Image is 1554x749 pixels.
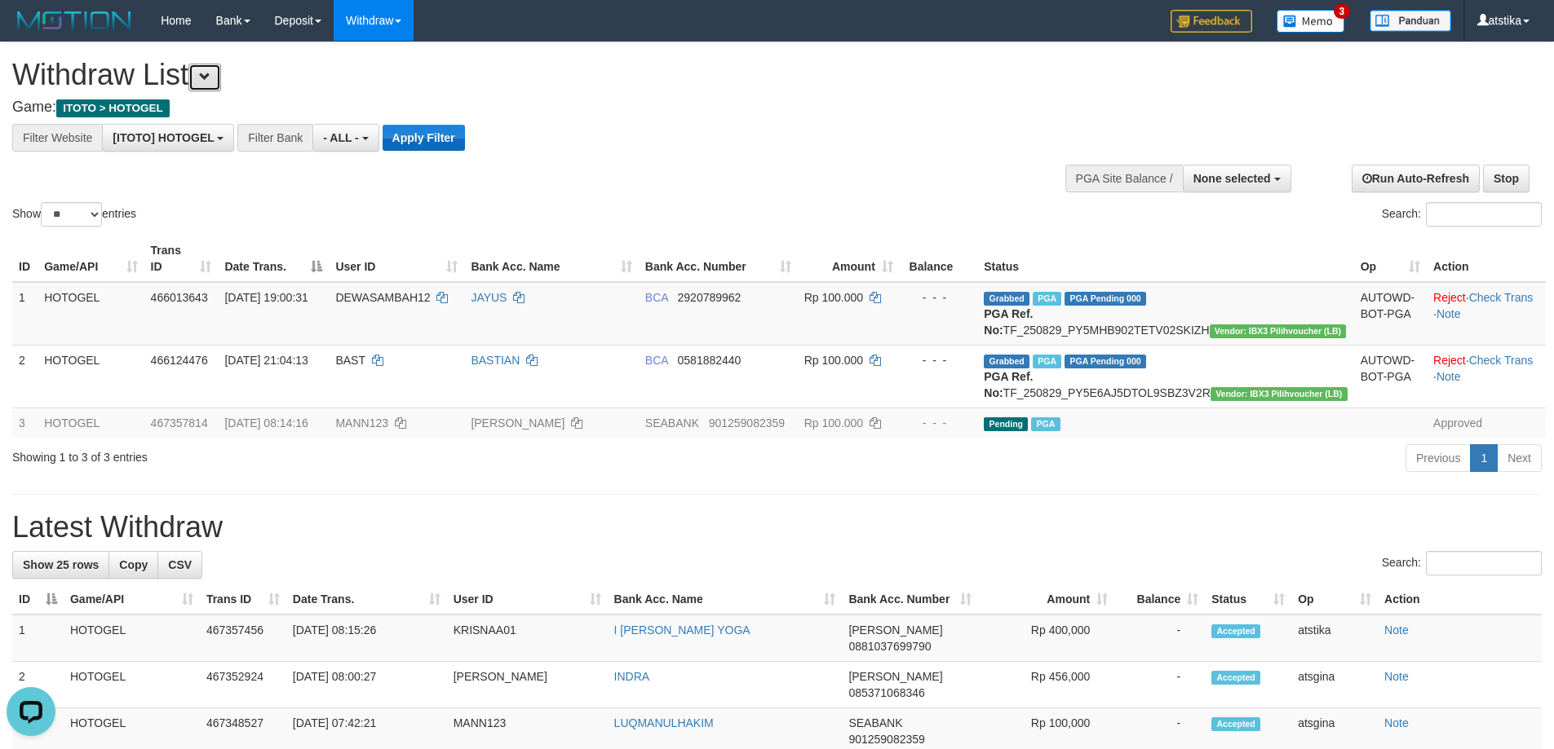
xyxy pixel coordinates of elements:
div: - - - [906,415,971,431]
span: Copy 901259082359 to clipboard [709,416,785,430]
img: MOTION_logo.png [12,8,136,33]
span: 466013643 [151,291,208,304]
span: [ITOTO] HOTOGEL [113,131,214,144]
a: CSV [157,551,202,579]
th: Date Trans.: activate to sort column descending [218,236,329,282]
span: PGA Pending [1065,355,1146,368]
div: - - - [906,289,971,306]
th: Bank Acc. Name: activate to sort column ascending [608,584,843,615]
th: Action [1427,236,1546,282]
td: HOTOGEL [38,408,144,438]
div: Filter Bank [237,124,312,152]
span: [PERSON_NAME] [848,670,942,683]
th: Game/API: activate to sort column ascending [64,584,200,615]
td: - [1114,615,1205,662]
td: - [1114,662,1205,708]
td: atstika [1291,615,1378,662]
h1: Latest Withdraw [12,511,1542,544]
th: Amount: activate to sort column ascending [798,236,900,282]
button: Apply Filter [383,125,465,151]
select: Showentries [41,202,102,227]
th: Trans ID: activate to sort column ascending [200,584,286,615]
td: AUTOWD-BOT-PGA [1354,282,1427,346]
label: Search: [1382,551,1542,575]
span: Accepted [1211,671,1260,685]
span: Grabbed [984,292,1029,306]
th: User ID: activate to sort column ascending [329,236,464,282]
span: Rp 100.000 [804,416,863,430]
span: Accepted [1211,624,1260,638]
th: Op: activate to sort column ascending [1291,584,1378,615]
button: - ALL - [312,124,379,152]
a: JAYUS [471,291,507,304]
a: BASTIAN [471,354,520,367]
span: Copy [119,558,148,571]
td: HOTOGEL [64,662,200,708]
a: Show 25 rows [12,551,109,579]
td: [DATE] 08:00:27 [286,662,447,708]
a: INDRA [614,670,650,683]
span: Show 25 rows [23,558,99,571]
span: Copy 085371068346 to clipboard [848,686,924,699]
a: Check Trans [1469,291,1534,304]
th: ID: activate to sort column descending [12,584,64,615]
a: I [PERSON_NAME] YOGA [614,623,750,637]
span: BCA [645,291,668,304]
td: 2 [12,345,38,408]
span: Copy 901259082359 to clipboard [848,733,924,746]
span: [PERSON_NAME] [848,623,942,637]
span: BAST [335,354,365,367]
td: HOTOGEL [38,345,144,408]
th: Status: activate to sort column ascending [1205,584,1291,615]
a: Reject [1433,354,1466,367]
span: Copy 0881037699790 to clipboard [848,640,931,653]
th: User ID: activate to sort column ascending [447,584,608,615]
td: Rp 400,000 [978,615,1114,662]
td: Rp 456,000 [978,662,1114,708]
a: Note [1437,307,1461,320]
th: Status [977,236,1353,282]
td: AUTOWD-BOT-PGA [1354,345,1427,408]
a: Run Auto-Refresh [1352,165,1480,192]
div: PGA Site Balance / [1065,165,1183,192]
span: Copy 2920789962 to clipboard [678,291,742,304]
span: Vendor URL: https://dashboard.q2checkout.com/secure [1210,324,1347,338]
h4: Game: [12,99,1020,116]
span: BCA [645,354,668,367]
a: Stop [1483,165,1530,192]
button: [ITOTO] HOTOGEL [102,124,234,152]
th: Op: activate to sort column ascending [1354,236,1427,282]
td: [DATE] 08:15:26 [286,615,447,662]
span: SEABANK [848,716,902,729]
span: 466124476 [151,354,208,367]
span: Accepted [1211,717,1260,731]
a: Next [1497,444,1542,472]
td: Approved [1427,408,1546,438]
img: panduan.png [1370,10,1451,32]
td: · · [1427,345,1546,408]
td: HOTOGEL [64,615,200,662]
span: 467357814 [151,416,208,430]
span: Copy 0581882440 to clipboard [678,354,742,367]
td: 1 [12,282,38,346]
a: Note [1384,623,1409,637]
span: PGA [1031,417,1060,431]
th: Bank Acc. Number: activate to sort column ascending [842,584,978,615]
a: Note [1384,716,1409,729]
td: 1 [12,615,64,662]
td: HOTOGEL [38,282,144,346]
span: PGA Pending [1065,292,1146,306]
span: DEWASAMBAH12 [335,291,430,304]
img: Feedback.jpg [1171,10,1252,33]
h1: Withdraw List [12,59,1020,91]
button: Open LiveChat chat widget [7,7,55,55]
span: [DATE] 08:14:16 [224,416,308,430]
a: Copy [108,551,158,579]
span: Rp 100.000 [804,291,863,304]
td: 467357456 [200,615,286,662]
th: Balance: activate to sort column ascending [1114,584,1205,615]
th: Trans ID: activate to sort column ascending [144,236,219,282]
th: Game/API: activate to sort column ascending [38,236,144,282]
span: Marked by atsPUT [1033,355,1061,368]
td: [PERSON_NAME] [447,662,608,708]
